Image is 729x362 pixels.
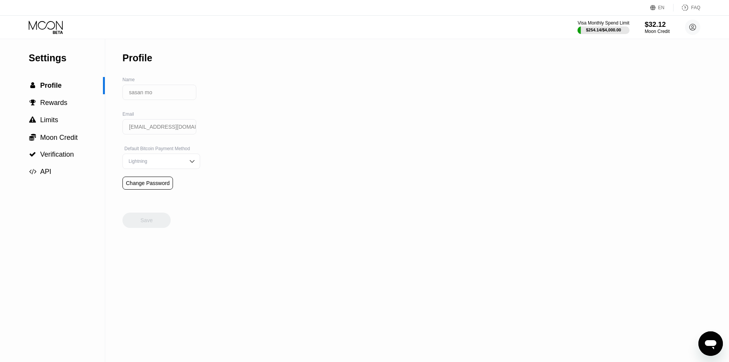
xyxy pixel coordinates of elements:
[645,29,670,34] div: Moon Credit
[29,82,36,89] div: 
[586,28,621,32] div: $254.14 / $4,000.00
[29,168,36,175] span: 
[698,331,723,356] iframe: Button to launch messaging window
[691,5,700,10] div: FAQ
[40,151,74,158] span: Verification
[122,52,152,64] div: Profile
[122,177,173,190] div: Change Password
[122,77,200,82] div: Name
[40,168,51,175] span: API
[658,5,665,10] div: EN
[577,20,629,34] div: Visa Monthly Spend Limit$254.14/$4,000.00
[40,116,58,124] span: Limits
[40,99,67,106] span: Rewards
[29,151,36,158] span: 
[650,4,674,11] div: EN
[29,52,105,64] div: Settings
[29,116,36,123] span: 
[645,21,670,29] div: $32.12
[30,82,35,89] span: 
[127,159,184,164] div: Lightning
[40,82,62,89] span: Profile
[645,21,670,34] div: $32.12Moon Credit
[29,133,36,141] span: 
[577,20,629,26] div: Visa Monthly Spend Limit
[29,99,36,106] span: 
[126,180,170,186] div: Change Password
[122,146,200,151] div: Default Bitcoin Payment Method
[674,4,700,11] div: FAQ
[40,134,78,141] span: Moon Credit
[122,111,200,117] div: Email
